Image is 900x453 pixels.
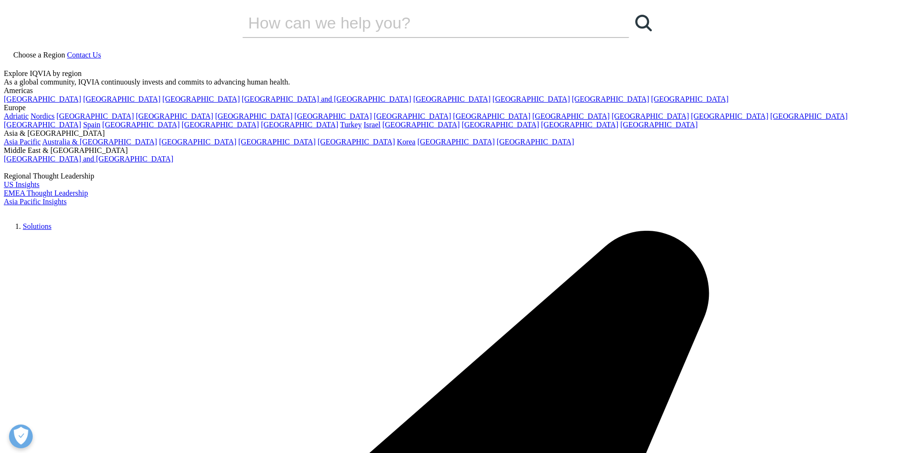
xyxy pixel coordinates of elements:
a: [GEOGRAPHIC_DATA] [620,121,697,129]
a: EMEA Thought Leadership [4,189,88,197]
a: [GEOGRAPHIC_DATA] [102,121,180,129]
input: Search [242,9,602,37]
a: [GEOGRAPHIC_DATA] and [GEOGRAPHIC_DATA] [241,95,411,103]
a: [GEOGRAPHIC_DATA] [691,112,768,120]
a: [GEOGRAPHIC_DATA] [497,138,574,146]
a: [GEOGRAPHIC_DATA] [4,95,81,103]
a: [GEOGRAPHIC_DATA] [56,112,134,120]
a: [GEOGRAPHIC_DATA] [317,138,395,146]
a: [GEOGRAPHIC_DATA] [136,112,213,120]
a: [GEOGRAPHIC_DATA] [159,138,236,146]
a: [GEOGRAPHIC_DATA] [532,112,610,120]
a: [GEOGRAPHIC_DATA] [413,95,491,103]
a: [GEOGRAPHIC_DATA] [612,112,689,120]
a: [GEOGRAPHIC_DATA] [83,95,160,103]
a: [GEOGRAPHIC_DATA] [295,112,372,120]
a: [GEOGRAPHIC_DATA] [374,112,451,120]
a: [GEOGRAPHIC_DATA] [4,121,81,129]
div: Explore IQVIA by region [4,69,896,78]
div: Asia & [GEOGRAPHIC_DATA] [4,129,896,138]
div: As a global community, IQVIA continuously invests and commits to advancing human health. [4,78,896,86]
a: [GEOGRAPHIC_DATA] [261,121,338,129]
a: [GEOGRAPHIC_DATA] [541,121,618,129]
a: Asia Pacific Insights [4,198,66,206]
div: Europe [4,104,896,112]
a: Korea [397,138,416,146]
a: Solutions [23,222,51,230]
a: Asia Pacific [4,138,41,146]
a: [GEOGRAPHIC_DATA] [572,95,649,103]
a: [GEOGRAPHIC_DATA] and [GEOGRAPHIC_DATA] [4,155,173,163]
a: Australia & [GEOGRAPHIC_DATA] [42,138,157,146]
a: [GEOGRAPHIC_DATA] [462,121,539,129]
a: [GEOGRAPHIC_DATA] [770,112,847,120]
a: [GEOGRAPHIC_DATA] [238,138,315,146]
span: Choose a Region [13,51,65,59]
a: Nordics [30,112,55,120]
div: Regional Thought Leadership [4,172,896,180]
a: Contact Us [67,51,101,59]
a: [GEOGRAPHIC_DATA] [492,95,570,103]
a: Spain [83,121,100,129]
a: [GEOGRAPHIC_DATA] [162,95,240,103]
a: [GEOGRAPHIC_DATA] [215,112,292,120]
a: Adriatic [4,112,28,120]
svg: Search [635,15,652,31]
a: [GEOGRAPHIC_DATA] [418,138,495,146]
button: Open Preferences [9,425,33,448]
a: Turkey [340,121,362,129]
div: Middle East & [GEOGRAPHIC_DATA] [4,146,896,155]
a: Israel [363,121,380,129]
a: [GEOGRAPHIC_DATA] [651,95,728,103]
a: Search [629,9,658,37]
a: US Insights [4,180,39,189]
div: Americas [4,86,896,95]
a: [GEOGRAPHIC_DATA] [453,112,530,120]
a: [GEOGRAPHIC_DATA] [182,121,259,129]
a: [GEOGRAPHIC_DATA] [382,121,460,129]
